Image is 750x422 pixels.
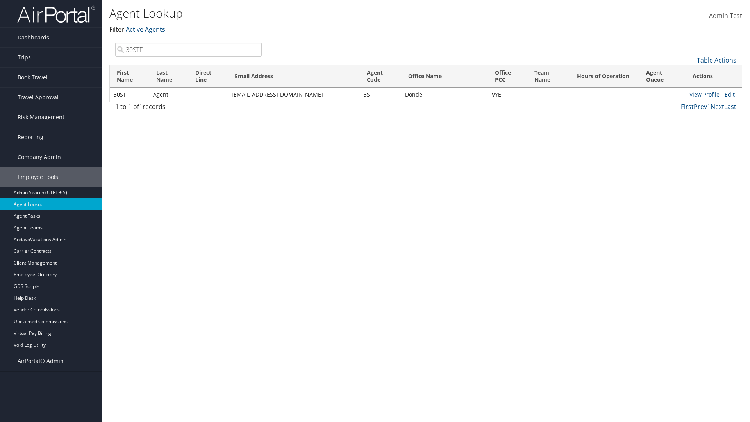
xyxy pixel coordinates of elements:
[110,88,149,102] td: 30STF
[18,147,61,167] span: Company Admin
[18,351,64,371] span: AirPortal® Admin
[697,56,736,64] a: Table Actions
[724,102,736,111] a: Last
[18,107,64,127] span: Risk Management
[115,43,262,57] input: Search
[570,65,639,88] th: Hours of Operation: activate to sort column ascending
[694,102,707,111] a: Prev
[711,102,724,111] a: Next
[18,28,49,47] span: Dashboards
[488,88,527,102] td: VYE
[228,65,359,88] th: Email Address: activate to sort column ascending
[18,88,59,107] span: Travel Approval
[188,65,228,88] th: Direct Line: activate to sort column ascending
[709,11,742,20] span: Admin Test
[360,65,401,88] th: Agent Code: activate to sort column ascending
[488,65,527,88] th: Office PCC: activate to sort column ascending
[109,5,531,21] h1: Agent Lookup
[126,25,165,34] a: Active Agents
[401,88,488,102] td: Donde
[139,102,143,111] span: 1
[110,65,149,88] th: First Name: activate to sort column descending
[115,102,262,115] div: 1 to 1 of records
[149,65,189,88] th: Last Name: activate to sort column ascending
[18,127,43,147] span: Reporting
[149,88,189,102] td: Agent
[686,65,742,88] th: Actions
[18,48,31,67] span: Trips
[681,102,694,111] a: First
[228,88,359,102] td: [EMAIL_ADDRESS][DOMAIN_NAME]
[639,65,686,88] th: Agent Queue: activate to sort column ascending
[18,68,48,87] span: Book Travel
[725,91,735,98] a: Edit
[707,102,711,111] a: 1
[689,91,720,98] a: View Profile
[401,65,488,88] th: Office Name: activate to sort column ascending
[527,65,570,88] th: Team Name: activate to sort column ascending
[17,5,95,23] img: airportal-logo.png
[109,25,531,35] p: Filter:
[686,88,742,102] td: |
[18,167,58,187] span: Employee Tools
[360,88,401,102] td: 3S
[709,4,742,28] a: Admin Test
